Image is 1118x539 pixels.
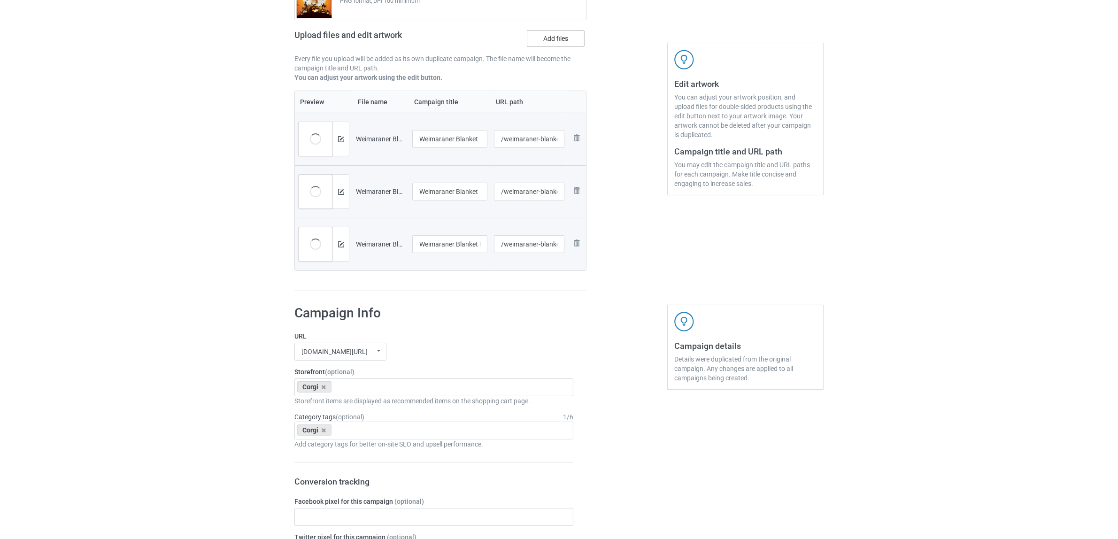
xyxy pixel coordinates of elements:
[563,412,573,422] div: 1 / 6
[338,136,344,142] img: svg+xml;base64,PD94bWwgdmVyc2lvbj0iMS4wIiBlbmNvZGluZz0iVVRGLTgiPz4KPHN2ZyB3aWR0aD0iMTRweCIgaGVpZ2...
[571,238,582,249] img: svg+xml;base64,PD94bWwgdmVyc2lvbj0iMS4wIiBlbmNvZGluZz0iVVRGLTgiPz4KPHN2ZyB3aWR0aD0iMjhweCIgaGVpZ2...
[409,91,491,113] th: Campaign title
[294,412,364,422] label: Category tags
[674,92,817,139] div: You can adjust your artwork position, and upload files for double-sided products using the edit b...
[338,241,344,247] img: svg+xml;base64,PD94bWwgdmVyc2lvbj0iMS4wIiBlbmNvZGluZz0iVVRGLTgiPz4KPHN2ZyB3aWR0aD0iMTRweCIgaGVpZ2...
[353,91,409,113] th: File name
[338,189,344,195] img: svg+xml;base64,PD94bWwgdmVyc2lvbj0iMS4wIiBlbmNvZGluZz0iVVRGLTgiPz4KPHN2ZyB3aWR0aD0iMTRweCIgaGVpZ2...
[301,348,368,355] div: [DOMAIN_NAME][URL]
[394,498,424,505] span: (optional)
[294,54,586,73] p: Every file you upload will be added as its own duplicate campaign. The file name will become the ...
[294,74,442,81] b: You can adjust your artwork using the edit button.
[294,497,573,506] label: Facebook pixel for this campaign
[674,146,817,157] h3: Campaign title and URL path
[294,30,470,47] h2: Upload files and edit artwork
[674,312,694,331] img: svg+xml;base64,PD94bWwgdmVyc2lvbj0iMS4wIiBlbmNvZGluZz0iVVRGLTgiPz4KPHN2ZyB3aWR0aD0iNDJweCIgaGVpZ2...
[297,381,332,393] div: Corgi
[356,239,406,249] div: Weimaraner Blanket New 2.jpg
[674,160,817,188] div: You may edit the campaign title and URL paths for each campaign. Make title concise and engaging ...
[571,185,582,196] img: svg+xml;base64,PD94bWwgdmVyc2lvbj0iMS4wIiBlbmNvZGluZz0iVVRGLTgiPz4KPHN2ZyB3aWR0aD0iMjhweCIgaGVpZ2...
[674,354,817,383] div: Details were duplicated from the original campaign. Any changes are applied to all campaigns bein...
[297,424,332,436] div: Corgi
[294,331,573,341] label: URL
[674,340,817,351] h3: Campaign details
[294,305,573,322] h1: Campaign Info
[294,367,573,377] label: Storefront
[294,439,573,449] div: Add category tags for better on-site SEO and upsell performance.
[571,132,582,144] img: svg+xml;base64,PD94bWwgdmVyc2lvbj0iMS4wIiBlbmNvZGluZz0iVVRGLTgiPz4KPHN2ZyB3aWR0aD0iMjhweCIgaGVpZ2...
[674,50,694,69] img: svg+xml;base64,PD94bWwgdmVyc2lvbj0iMS4wIiBlbmNvZGluZz0iVVRGLTgiPz4KPHN2ZyB3aWR0aD0iNDJweCIgaGVpZ2...
[356,187,406,196] div: Weimaraner Blanket [DATE].jpg
[325,368,355,376] span: (optional)
[336,413,364,421] span: (optional)
[527,30,585,47] label: Add files
[295,91,353,113] th: Preview
[674,78,817,89] h3: Edit artwork
[294,476,573,487] h3: Conversion tracking
[491,91,568,113] th: URL path
[356,134,406,144] div: Weimaraner Blanket [DATE] 4.jpg
[294,396,573,406] div: Storefront items are displayed as recommended items on the shopping cart page.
